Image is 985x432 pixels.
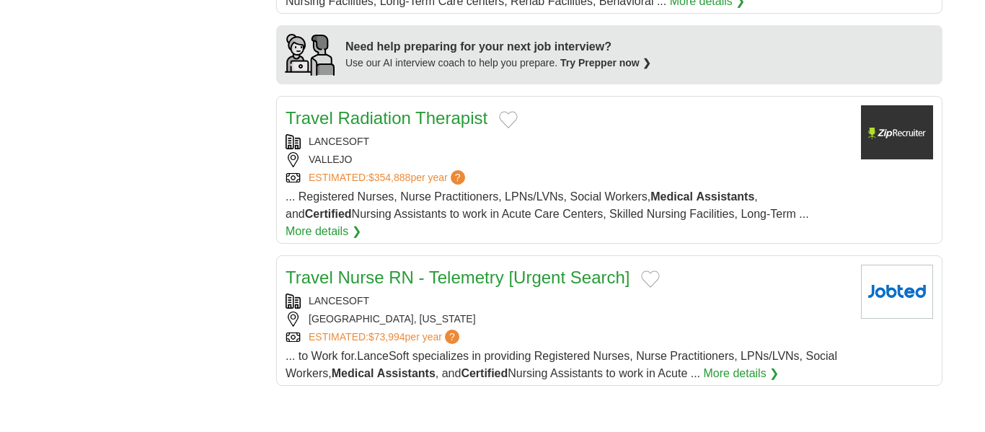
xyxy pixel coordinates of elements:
[650,190,693,203] strong: Medical
[345,38,651,56] div: Need help preparing for your next job interview?
[309,330,462,345] a: ESTIMATED:$73,994per year?
[704,365,779,382] a: More details ❯
[286,312,849,327] div: [GEOGRAPHIC_DATA], [US_STATE]
[861,105,933,159] img: Company logo
[345,56,651,71] div: Use our AI interview coach to help you prepare.
[286,223,361,240] a: More details ❯
[499,111,518,128] button: Add to favorite jobs
[286,134,849,149] div: LANCESOFT
[286,268,630,287] a: Travel Nurse RN - Telemetry [Urgent Search]
[445,330,459,344] span: ?
[861,265,933,319] img: Company logo
[286,108,487,128] a: Travel Radiation Therapist
[696,190,754,203] strong: Assistants
[377,367,436,379] strong: Assistants
[451,170,465,185] span: ?
[461,367,508,379] strong: Certified
[560,57,651,69] a: Try Prepper now ❯
[286,190,809,220] span: ... Registered Nurses, Nurse Practitioners, LPNs/LVNs, Social Workers, , and Nursing Assistants t...
[286,152,849,167] div: VALLEJO
[332,367,374,379] strong: Medical
[286,294,849,309] div: LANCESOFT
[641,270,660,288] button: Add to favorite jobs
[368,172,410,183] span: $354,888
[368,331,405,343] span: $73,994
[309,170,468,185] a: ESTIMATED:$354,888per year?
[286,350,837,379] span: ... to Work for.LanceSoft specializes in providing Registered Nurses, Nurse Practitioners, LPNs/L...
[305,208,352,220] strong: Certified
